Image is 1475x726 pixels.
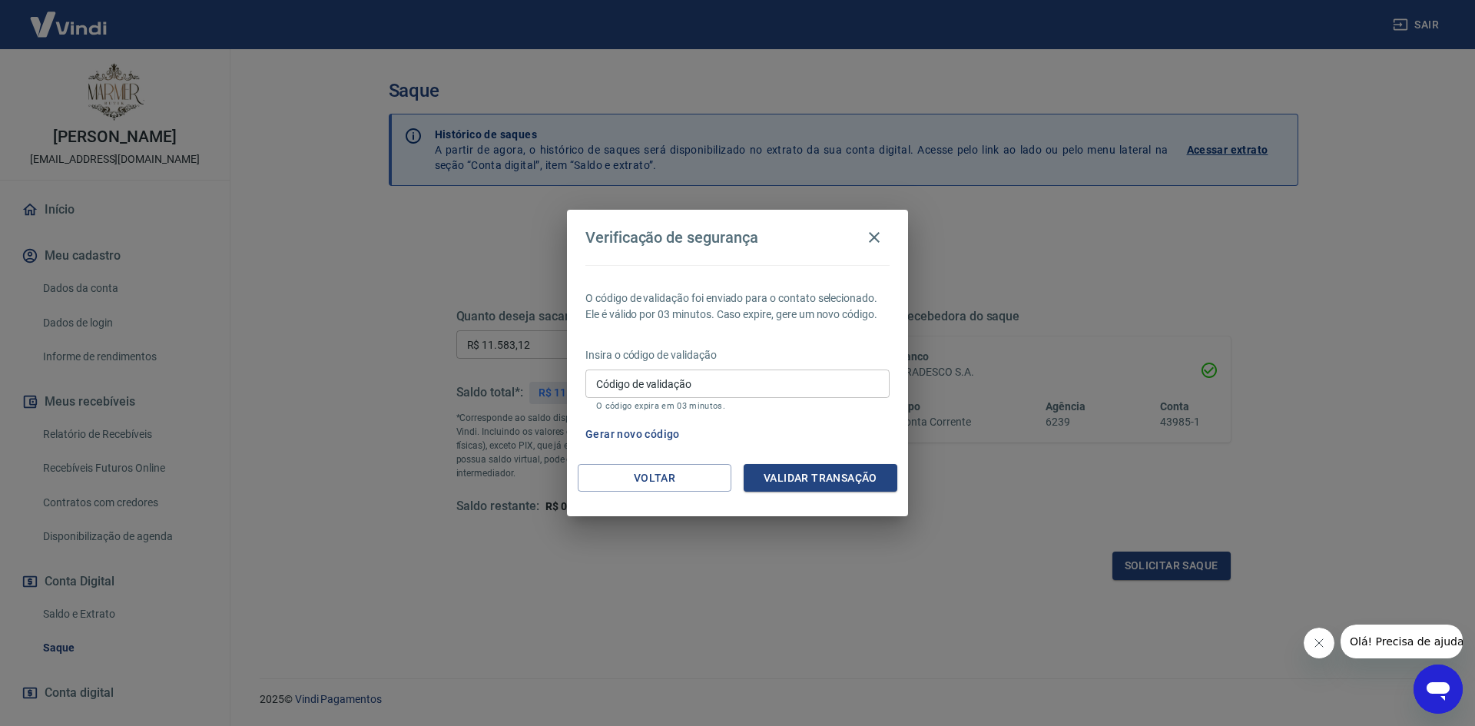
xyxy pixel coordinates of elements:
button: Voltar [578,464,731,492]
p: O código expira em 03 minutos. [596,401,879,411]
iframe: Fechar mensagem [1304,628,1334,658]
p: O código de validação foi enviado para o contato selecionado. Ele é válido por 03 minutos. Caso e... [585,290,890,323]
p: Insira o código de validação [585,347,890,363]
button: Gerar novo código [579,420,686,449]
span: Olá! Precisa de ajuda? [9,11,129,23]
h4: Verificação de segurança [585,228,758,247]
button: Validar transação [744,464,897,492]
iframe: Mensagem da empresa [1341,625,1463,658]
iframe: Botão para abrir a janela de mensagens [1414,665,1463,714]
